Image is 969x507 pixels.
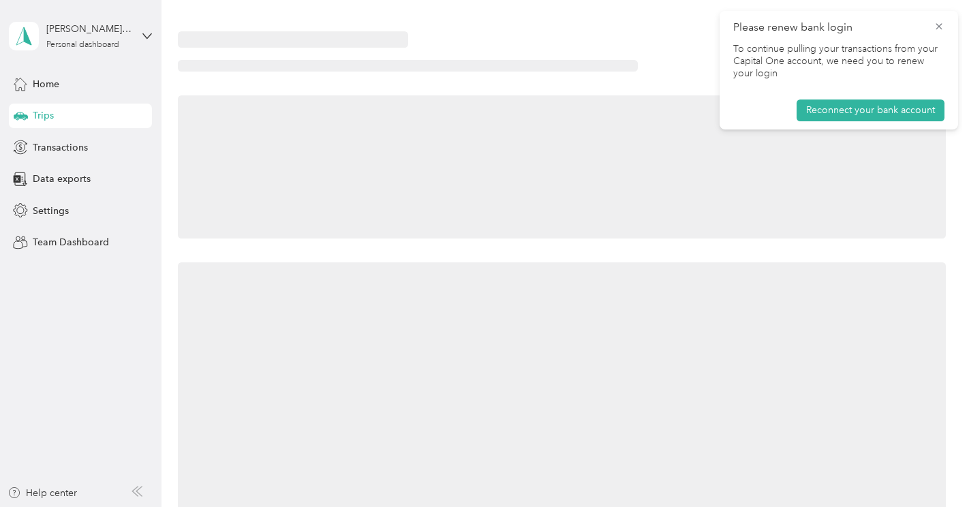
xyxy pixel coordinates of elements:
span: Trips [33,108,54,123]
p: Please renew bank login [733,19,924,36]
button: Help center [7,486,77,500]
span: Transactions [33,140,88,155]
span: Team Dashboard [33,235,109,249]
div: [PERSON_NAME] [PERSON_NAME] [PERSON_NAME] [46,22,132,36]
iframe: Everlance-gr Chat Button Frame [893,431,969,507]
div: Personal dashboard [46,41,119,49]
span: Home [33,77,59,91]
button: Reconnect your bank account [797,99,944,121]
p: To continue pulling your transactions from your Capital One account, we need you to renew your login [733,43,944,80]
span: Settings [33,204,69,218]
span: Data exports [33,172,91,186]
